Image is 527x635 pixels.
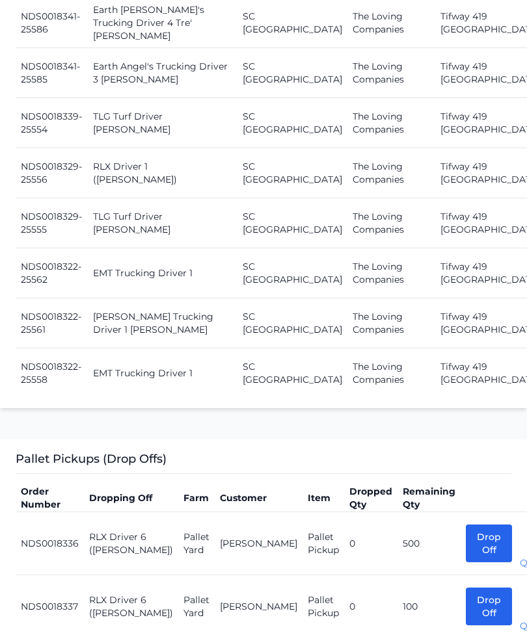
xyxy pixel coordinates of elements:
[178,485,215,513] th: Farm
[16,299,88,349] td: NDS0018322-25561
[347,349,435,399] td: The Loving Companies
[237,149,347,199] td: SC [GEOGRAPHIC_DATA]
[347,199,435,249] td: The Loving Companies
[303,513,344,576] td: Pallet Pickup
[237,349,347,399] td: SC [GEOGRAPHIC_DATA]
[237,299,347,349] td: SC [GEOGRAPHIC_DATA]
[215,513,303,576] td: [PERSON_NAME]
[88,199,237,249] td: TLG Turf Driver [PERSON_NAME]
[16,450,511,474] h3: Pallet Pickups (Drop Offs)
[347,299,435,349] td: The Loving Companies
[84,513,178,576] td: RLX Driver 6 ([PERSON_NAME])
[88,349,237,399] td: EMT Trucking Driver 1
[16,149,88,199] td: NDS0018329-25556
[344,513,398,576] td: 0
[16,199,88,249] td: NDS0018329-25555
[178,513,215,576] td: Pallet Yard
[347,149,435,199] td: The Loving Companies
[88,299,237,349] td: [PERSON_NAME] Trucking Driver 1 [PERSON_NAME]
[347,49,435,99] td: The Loving Companies
[16,513,84,576] td: NDS0018336
[16,349,88,399] td: NDS0018322-25558
[466,525,512,563] button: Drop Off
[237,249,347,299] td: SC [GEOGRAPHIC_DATA]
[88,49,237,99] td: Earth Angel's Trucking Driver 3 [PERSON_NAME]
[88,249,237,299] td: EMT Trucking Driver 1
[88,149,237,199] td: RLX Driver 1 ([PERSON_NAME])
[84,485,178,513] th: Dropping Off
[237,49,347,99] td: SC [GEOGRAPHIC_DATA]
[347,99,435,149] td: The Loving Companies
[398,513,461,576] td: 500
[16,485,84,513] th: Order Number
[215,485,303,513] th: Customer
[466,588,512,626] button: Drop Off
[16,49,88,99] td: NDS0018341-25585
[398,485,461,513] th: Remaining Qty
[344,485,398,513] th: Dropped Qty
[237,99,347,149] td: SC [GEOGRAPHIC_DATA]
[16,249,88,299] td: NDS0018322-25562
[303,485,344,513] th: Item
[237,199,347,249] td: SC [GEOGRAPHIC_DATA]
[88,99,237,149] td: TLG Turf Driver [PERSON_NAME]
[347,249,435,299] td: The Loving Companies
[16,99,88,149] td: NDS0018339-25554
